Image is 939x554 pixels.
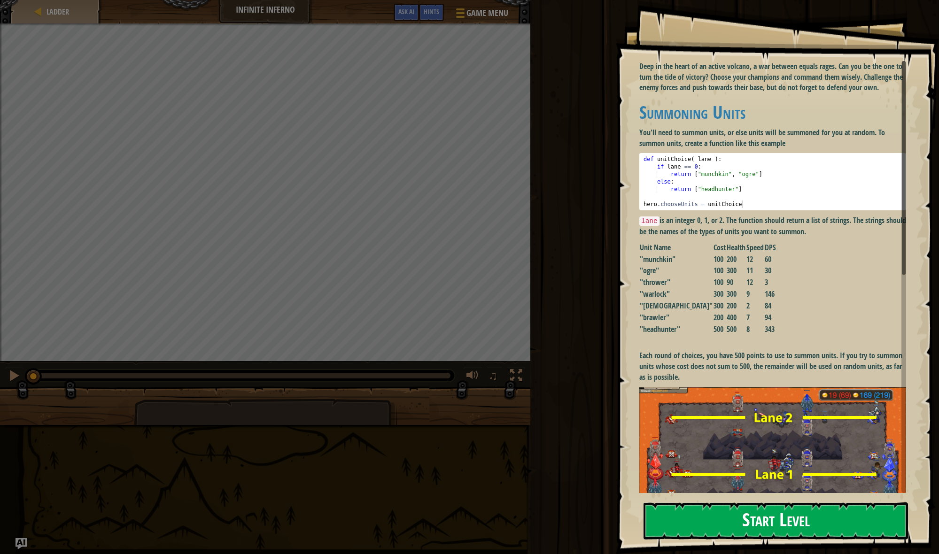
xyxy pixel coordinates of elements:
[726,242,746,254] th: Health
[489,369,498,383] span: ♫
[746,300,764,312] td: 2
[746,288,764,300] td: 9
[449,4,514,26] button: Game Menu
[639,387,906,553] img: Infinite inferno lanes
[713,277,726,288] td: 100
[726,312,746,323] td: 400
[764,300,776,312] td: 84
[746,312,764,323] td: 7
[726,323,746,335] td: 500
[713,254,726,265] td: 100
[507,367,526,386] button: Toggle fullscreen
[44,7,69,17] a: Ladder
[713,323,726,335] td: 500
[639,61,906,93] p: Deep in the heart of an active volcano, a war between equals rages. Can you be the one to turn th...
[639,127,906,149] p: You'll need to summon units, or else units will be summoned for you at random. To summon units, c...
[726,277,746,288] td: 90
[764,312,776,323] td: 94
[16,538,27,549] button: Ask AI
[639,265,713,277] td: "ogre"
[639,323,713,335] td: "headhunter"
[398,7,414,16] span: Ask AI
[764,254,776,265] td: 60
[644,502,908,539] button: Start Level
[639,350,906,383] p: Each round of choices, you have 500 points to use to summon units. If you try to summon units who...
[746,254,764,265] td: 12
[746,277,764,288] td: 12
[764,242,776,254] th: DPS
[639,312,713,323] td: "brawler"
[639,300,713,312] td: "[DEMOGRAPHIC_DATA]"
[713,288,726,300] td: 300
[713,242,726,254] th: Cost
[639,254,713,265] td: "munchkin"
[746,242,764,254] th: Speed
[713,312,726,323] td: 200
[639,242,713,254] th: Unit Name
[639,277,713,288] td: "thrower"
[5,367,23,386] button: ⌘ + P: Pause
[487,367,503,386] button: ♫
[726,300,746,312] td: 200
[726,254,746,265] td: 200
[713,265,726,277] td: 100
[639,215,906,237] p: is an integer 0, 1, or 2. The function should return a list of strings. The strings should be the...
[764,288,776,300] td: 146
[726,288,746,300] td: 300
[463,367,482,386] button: Adjust volume
[713,300,726,312] td: 300
[639,102,906,122] h1: Summoning Units
[394,4,419,21] button: Ask AI
[726,265,746,277] td: 300
[764,323,776,335] td: 343
[424,7,439,16] span: Hints
[764,265,776,277] td: 30
[47,7,69,17] span: Ladder
[764,277,776,288] td: 3
[746,265,764,277] td: 11
[639,288,713,300] td: "warlock"
[746,323,764,335] td: 8
[466,7,508,19] span: Game Menu
[639,216,660,226] code: lane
